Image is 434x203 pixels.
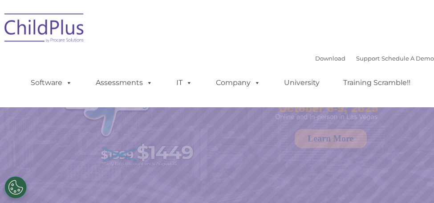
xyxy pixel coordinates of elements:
a: Download [315,55,345,62]
a: Training Scramble!! [334,74,419,92]
a: Assessments [87,74,162,92]
a: Schedule A Demo [381,55,434,62]
button: Cookies Settings [4,176,27,199]
font: | [315,55,434,62]
a: Support [356,55,380,62]
a: Company [207,74,269,92]
a: Learn More [295,129,367,148]
a: University [275,74,329,92]
a: Software [22,74,81,92]
a: IT [167,74,201,92]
